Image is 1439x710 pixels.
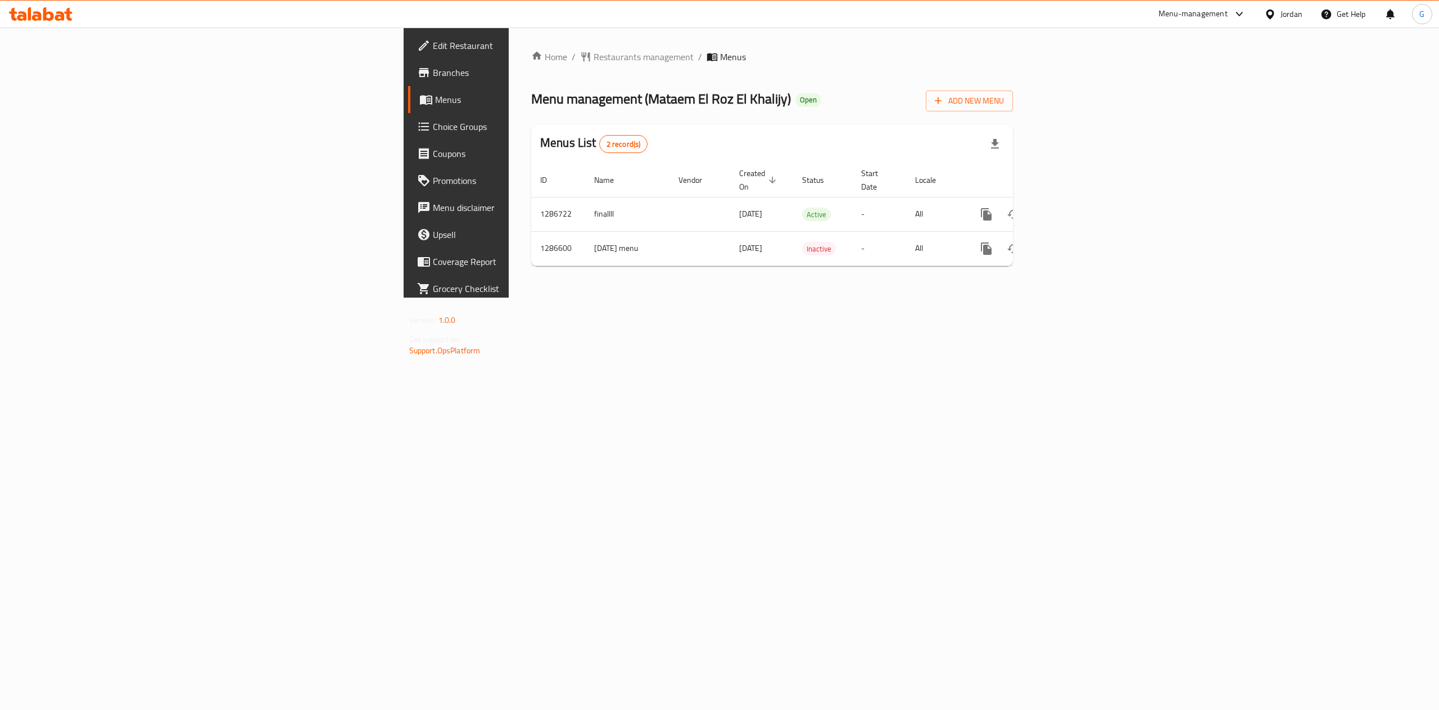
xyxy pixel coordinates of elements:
[973,235,1000,262] button: more
[678,173,717,187] span: Vendor
[435,93,635,106] span: Menus
[540,134,648,153] h2: Menus List
[739,167,780,194] span: Created On
[973,201,1000,228] button: more
[408,194,644,221] a: Menu disclaimer
[408,86,644,113] a: Menus
[408,140,644,167] a: Coupons
[600,139,648,150] span: 2 record(s)
[433,282,635,295] span: Grocery Checklist
[540,173,562,187] span: ID
[409,332,461,347] span: Get support on:
[408,248,644,275] a: Coverage Report
[408,221,644,248] a: Upsell
[408,113,644,140] a: Choice Groups
[438,313,456,327] span: 1.0.0
[1419,8,1424,20] span: G
[1000,201,1027,228] button: Change Status
[964,163,1090,197] th: Actions
[599,135,648,153] div: Total records count
[795,93,821,107] div: Open
[852,197,906,231] td: -
[1000,235,1027,262] button: Change Status
[433,174,635,187] span: Promotions
[531,163,1090,266] table: enhanced table
[852,231,906,266] td: -
[739,206,762,221] span: [DATE]
[408,275,644,302] a: Grocery Checklist
[906,197,964,231] td: All
[433,39,635,52] span: Edit Restaurant
[698,50,702,64] li: /
[408,59,644,86] a: Branches
[739,241,762,255] span: [DATE]
[926,91,1013,111] button: Add New Menu
[802,173,839,187] span: Status
[861,167,893,194] span: Start Date
[531,86,791,111] span: Menu management ( Mataem El Roz El Khalijy )
[433,120,635,133] span: Choice Groups
[720,50,746,64] span: Menus
[594,173,628,187] span: Name
[802,208,831,221] div: Active
[409,313,437,327] span: Version:
[915,173,951,187] span: Locale
[408,32,644,59] a: Edit Restaurant
[433,255,635,268] span: Coverage Report
[408,167,644,194] a: Promotions
[409,343,481,358] a: Support.OpsPlatform
[433,147,635,160] span: Coupons
[1159,7,1228,21] div: Menu-management
[531,50,1013,64] nav: breadcrumb
[433,201,635,214] span: Menu disclaimer
[935,94,1004,108] span: Add New Menu
[802,208,831,221] span: Active
[981,131,1008,158] div: Export file
[802,242,836,255] span: Inactive
[433,66,635,79] span: Branches
[906,231,964,266] td: All
[1280,8,1302,20] div: Jordan
[795,95,821,105] span: Open
[433,228,635,241] span: Upsell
